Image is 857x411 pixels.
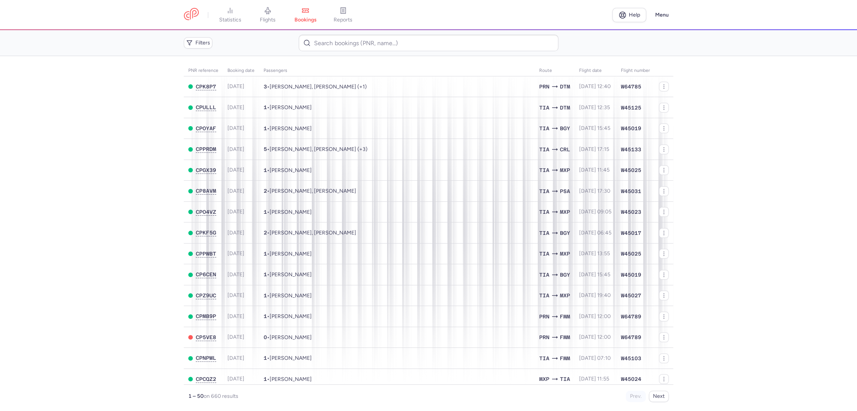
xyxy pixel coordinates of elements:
button: CP5VE8 [196,334,216,341]
span: • [264,84,367,90]
span: MXP [560,291,570,300]
span: W64785 [621,83,641,90]
span: W45133 [621,146,641,153]
span: Omar MOHAMED, Sabah AL SAMAWI, Abeer MOHAMED, Ghadah MOHAMED, Suheel MOHAMED [270,146,368,152]
span: [DATE] [227,125,244,131]
button: Next [649,391,669,402]
span: TIA [539,124,549,132]
span: • [264,376,312,382]
button: CPNPWL [196,355,216,361]
span: • [264,146,368,152]
span: W64789 [621,313,641,320]
span: PRN [539,333,549,341]
span: flights [260,17,276,23]
span: Nora VYZAJ [270,209,312,215]
span: 0 [264,334,267,340]
span: Dario SHERA [270,355,312,361]
span: • [264,355,312,361]
button: Prev. [626,391,646,402]
span: TIA [560,375,570,383]
span: Help [629,12,640,18]
span: • [264,188,356,194]
span: W45103 [621,355,641,362]
span: TIA [539,354,549,362]
span: [DATE] [227,188,244,194]
span: Mohamed EL HAMOUTI [270,167,312,174]
a: bookings [287,7,324,23]
th: Booking date [223,65,259,76]
strong: 1 – 50 [188,393,204,399]
span: Giacomo MURARO, Federica TONAZZINI [270,188,356,194]
span: PSA [560,187,570,195]
button: CPO4VZ [196,209,216,215]
span: 1 [264,167,267,173]
span: CPPRDM [196,146,216,152]
span: 1 [264,376,267,382]
a: statistics [211,7,249,23]
span: Elio SKORA, Daniel SKORA [270,230,356,236]
span: [DATE] 12:40 [579,83,611,90]
span: 1 [264,271,267,277]
span: [DATE] [227,83,244,90]
button: CP8AVM [196,188,216,194]
span: BGY [560,229,570,237]
button: CPULLL [196,104,216,111]
span: DTM [560,82,570,91]
th: Passengers [259,65,535,76]
span: [DATE] 15:45 [579,125,610,131]
span: [DATE] [227,250,244,257]
span: BGY [560,124,570,132]
span: bookings [294,17,317,23]
span: [DATE] [227,167,244,173]
span: on 660 results [204,393,238,399]
span: 1 [264,251,267,257]
a: Help [612,8,646,22]
span: FMM [560,312,570,321]
span: CPNPWL [196,355,216,361]
button: CPCQZ2 [196,376,216,382]
span: [DATE] [227,334,244,340]
input: Search bookings (PNR, name...) [299,35,558,51]
span: TIA [539,187,549,195]
span: 2 [264,230,267,236]
span: statistics [219,17,241,23]
span: 5 [264,146,267,152]
span: [DATE] 12:35 [579,104,610,111]
button: CPKF5G [196,230,216,236]
button: CPGX39 [196,167,216,174]
span: W45025 [621,166,641,174]
span: MXP [560,250,570,258]
span: CPULLL [196,104,216,110]
span: • [264,230,356,236]
span: 1 [264,104,267,110]
span: • [264,334,312,341]
span: 1 [264,125,267,131]
a: reports [324,7,362,23]
span: [DATE] [227,209,244,215]
span: TIA [539,166,549,174]
button: Filters [184,37,212,49]
span: [DATE] 06:45 [579,230,611,236]
span: Isidor ZABIKU [270,125,312,132]
span: TIA [539,291,549,300]
th: Flight number [616,65,654,76]
span: [DATE] [227,146,244,152]
span: TIA [539,208,549,216]
button: CPPWBT [196,251,216,257]
span: DTM [560,104,570,112]
span: Maxim MOOR [270,334,312,341]
span: Elis CEKA [270,271,312,278]
span: CRL [560,145,570,154]
span: 2 [264,188,267,194]
span: Mehmet Deniz KAYA [270,104,312,111]
span: • [264,251,312,257]
span: CPZ9UC [196,292,216,298]
span: [DATE] [227,376,244,382]
span: [DATE] 11:45 [579,167,610,173]
span: 3 [264,84,267,90]
span: W45027 [621,292,641,299]
span: • [264,313,312,320]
